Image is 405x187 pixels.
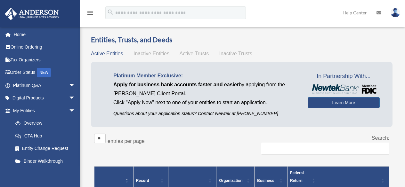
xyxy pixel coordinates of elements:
[4,53,85,66] a: Tax Organizers
[180,51,209,56] span: Active Trusts
[9,142,82,155] a: Entity Change Request
[86,11,94,17] a: menu
[308,71,380,82] span: In Partnership With...
[91,51,123,56] span: Active Entities
[311,84,377,94] img: NewtekBankLogoSM.png
[113,98,298,107] p: Click "Apply Now" next to one of your entities to start an application.
[3,8,61,20] img: Anderson Advisors Platinum Portal
[9,155,82,168] a: Binder Walkthrough
[37,68,51,77] div: NEW
[113,80,298,98] p: by applying from the [PERSON_NAME] Client Portal.
[372,135,389,141] label: Search:
[9,129,82,142] a: CTA Hub
[219,51,252,56] span: Inactive Trusts
[9,117,78,130] a: Overview
[4,41,85,54] a: Online Ordering
[107,9,114,16] i: search
[4,104,82,117] a: My Entitiesarrow_drop_down
[4,79,85,92] a: Platinum Q&Aarrow_drop_down
[86,9,94,17] i: menu
[113,110,298,118] p: Questions about your application status? Contact Newtek at [PHONE_NUMBER]
[4,28,85,41] a: Home
[69,104,82,117] span: arrow_drop_down
[69,79,82,92] span: arrow_drop_down
[108,138,145,144] label: entries per page
[91,35,393,45] h3: Entities, Trusts, and Deeds
[134,51,169,56] span: Inactive Entities
[4,66,85,79] a: Order StatusNEW
[69,92,82,105] span: arrow_drop_down
[113,82,239,87] span: Apply for business bank accounts faster and easier
[4,92,85,105] a: Digital Productsarrow_drop_down
[113,71,298,80] p: Platinum Member Exclusive:
[391,8,400,17] img: User Pic
[308,97,380,108] a: Learn More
